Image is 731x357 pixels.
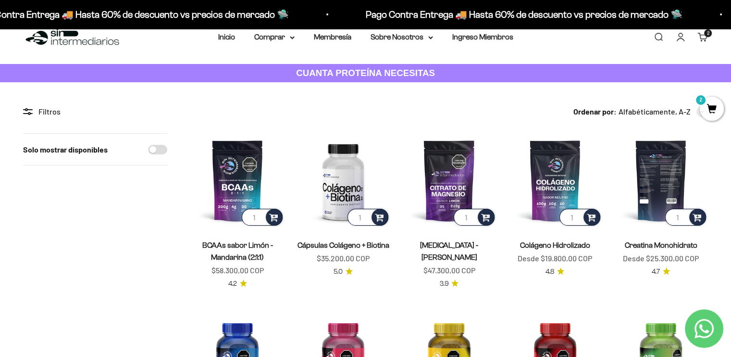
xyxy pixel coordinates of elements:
span: 4.2 [228,279,237,289]
span: 5.0 [334,267,343,277]
a: 3.93.9 de 5.0 estrellas [439,279,458,289]
span: Ordenar por: [573,105,617,118]
sale-price: $47.300,00 COP [423,264,475,277]
label: Solo mostrar disponibles [23,143,108,156]
summary: Sobre Nosotros [371,31,433,43]
p: Pago Contra Entrega 🚚 Hasta 60% de descuento vs precios de mercado 🛸 [321,7,637,22]
a: 4.84.8 de 5.0 estrellas [545,267,564,277]
sale-price: Desde $25.300,00 COP [623,252,699,265]
a: Colágeno Hidrolizado [520,241,590,249]
button: Alfabéticamente, A-Z [619,105,708,118]
a: Creatina Monohidrato [624,241,697,249]
sale-price: Desde $19.800,00 COP [518,252,592,265]
strong: CUANTA PROTEÍNA NECESITAS [296,68,435,78]
summary: Comprar [254,31,295,43]
mark: 2 [695,94,706,106]
span: 4.7 [652,267,660,277]
sale-price: $58.300,00 COP [211,264,264,277]
span: 2 [707,31,709,36]
img: Creatina Monohidrato [614,133,708,228]
a: Inicio [218,33,235,41]
a: 4.24.2 de 5.0 estrellas [228,279,247,289]
span: 4.8 [545,267,554,277]
sale-price: $35.200,00 COP [317,252,370,265]
span: 3.9 [439,279,448,289]
a: Ingreso Miembros [452,33,513,41]
a: Membresía [314,33,351,41]
span: Alfabéticamente, A-Z [619,105,691,118]
div: Filtros [23,105,167,118]
a: BCAAs sabor Limón - Mandarina (2:1:1) [202,241,273,261]
a: [MEDICAL_DATA] - [PERSON_NAME] [420,241,478,261]
a: 4.74.7 de 5.0 estrellas [652,267,670,277]
a: 5.05.0 de 5.0 estrellas [334,267,353,277]
a: 2 [700,104,724,115]
a: Cápsulas Colágeno + Biotina [297,241,389,249]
